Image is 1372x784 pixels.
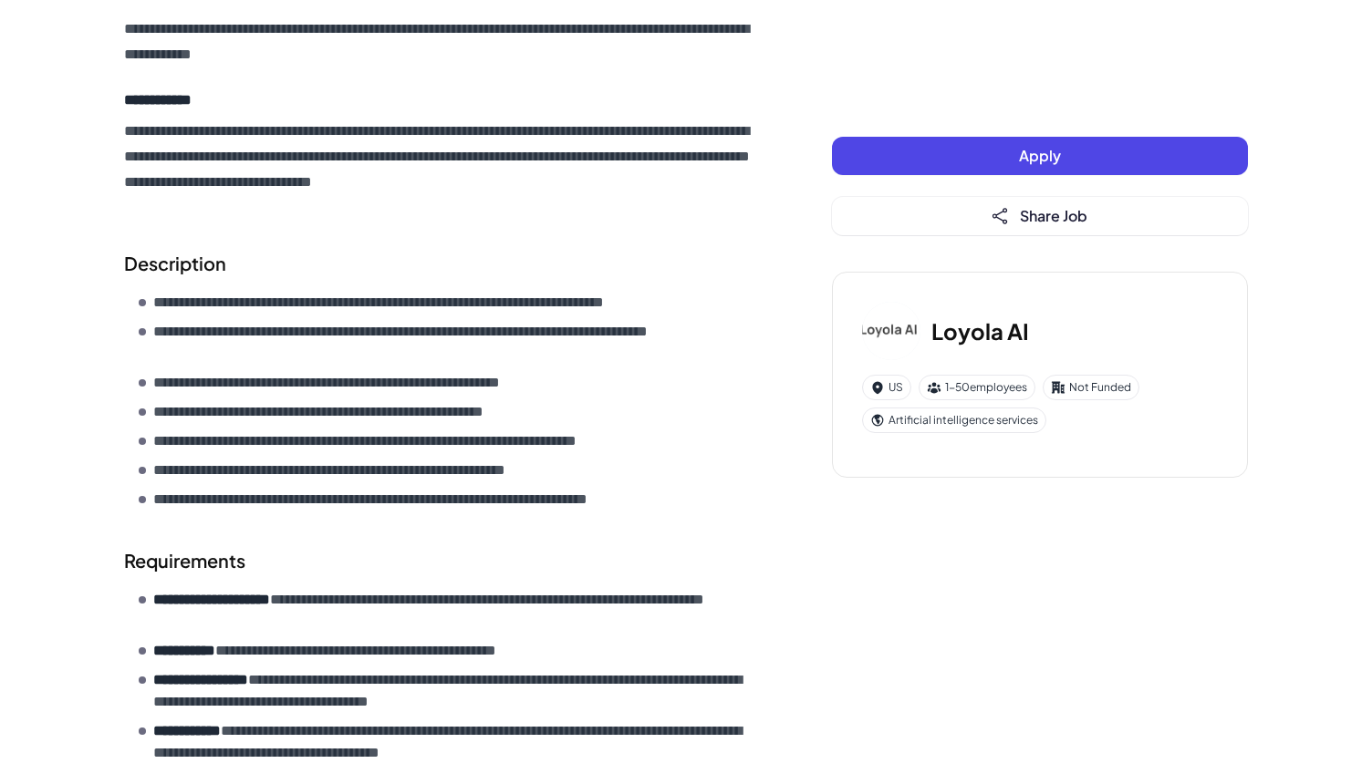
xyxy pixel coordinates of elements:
div: US [862,375,911,400]
h3: Loyola AI [931,315,1029,347]
img: Lo [862,302,920,360]
h2: Description [124,250,759,277]
div: Not Funded [1043,375,1139,400]
span: Apply [1019,146,1061,165]
span: Share Job [1020,206,1087,225]
button: Apply [832,137,1248,175]
div: 1-50 employees [919,375,1035,400]
div: Artificial intelligence services [862,407,1046,433]
h2: Requirements [124,547,759,574]
button: Share Job [832,197,1248,235]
